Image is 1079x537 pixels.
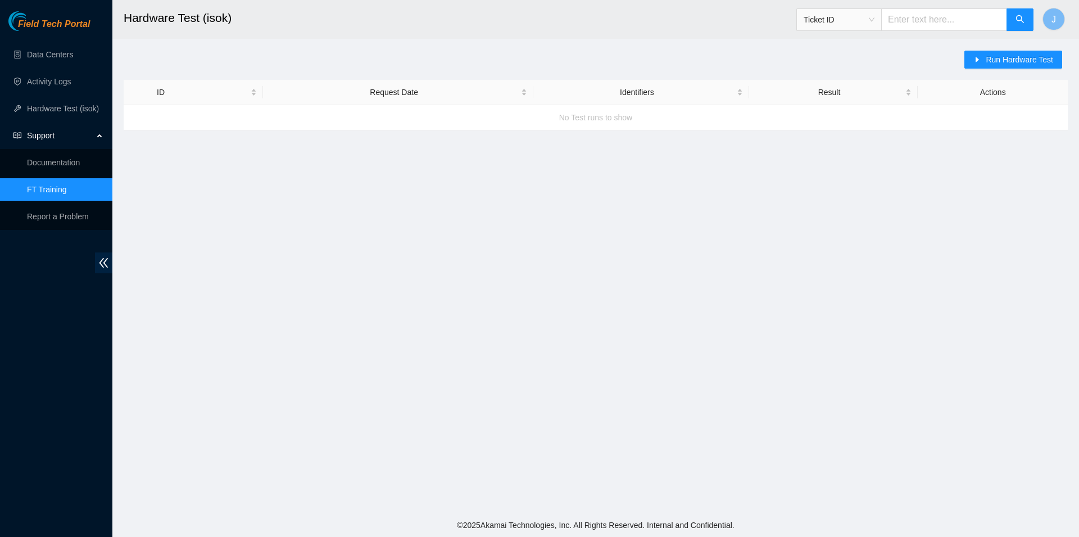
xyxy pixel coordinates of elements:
footer: © 2025 Akamai Technologies, Inc. All Rights Reserved. Internal and Confidential. [112,513,1079,537]
span: caret-right [973,56,981,65]
a: Akamai TechnologiesField Tech Portal [8,20,90,35]
span: Field Tech Portal [18,19,90,30]
span: J [1051,12,1056,26]
a: Activity Logs [27,77,71,86]
span: read [13,132,21,139]
span: search [1015,15,1024,25]
button: J [1042,8,1065,30]
a: Hardware Test (isok) [27,104,99,113]
th: Actions [918,80,1068,105]
span: Ticket ID [804,11,874,28]
button: caret-rightRun Hardware Test [964,51,1062,69]
p: Report a Problem [27,205,103,228]
a: FT Training [27,185,67,194]
span: Run Hardware Test [986,53,1053,66]
button: search [1007,8,1033,31]
input: Enter text here... [881,8,1007,31]
span: Support [27,124,93,147]
span: double-left [95,252,112,273]
a: Data Centers [27,50,73,59]
img: Akamai Technologies [8,11,57,31]
a: Documentation [27,158,80,167]
div: No Test runs to show [124,102,1068,133]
